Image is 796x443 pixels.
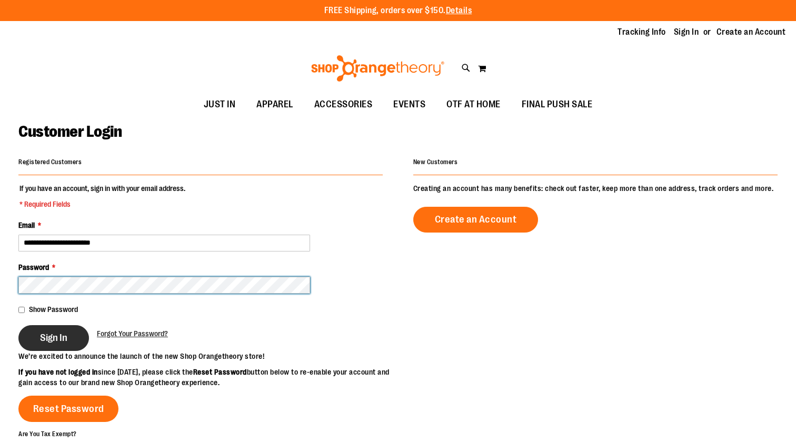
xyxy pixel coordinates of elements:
[393,93,425,116] span: EVENTS
[324,5,472,17] p: FREE Shipping, orders over $150.
[97,328,168,339] a: Forgot Your Password?
[310,55,446,82] img: Shop Orangetheory
[314,93,373,116] span: ACCESSORIES
[18,123,122,140] span: Customer Login
[18,368,98,376] strong: If you have not logged in
[246,93,304,117] a: APPAREL
[18,430,77,437] strong: Are You Tax Exempt?
[446,93,501,116] span: OTF AT HOME
[18,263,49,271] span: Password
[193,93,246,117] a: JUST IN
[193,368,247,376] strong: Reset Password
[18,221,35,229] span: Email
[383,93,436,117] a: EVENTS
[435,214,517,225] span: Create an Account
[18,325,89,351] button: Sign In
[33,403,104,415] span: Reset Password
[40,332,67,344] span: Sign In
[436,93,511,117] a: OTF AT HOME
[204,93,236,116] span: JUST IN
[18,158,82,166] strong: Registered Customers
[18,367,398,388] p: since [DATE], please click the button below to re-enable your account and gain access to our bran...
[446,6,472,15] a: Details
[522,93,593,116] span: FINAL PUSH SALE
[97,329,168,338] span: Forgot Your Password?
[511,93,603,117] a: FINAL PUSH SALE
[413,183,778,194] p: Creating an account has many benefits: check out faster, keep more than one address, track orders...
[19,199,185,209] span: * Required Fields
[304,93,383,117] a: ACCESSORIES
[717,26,786,38] a: Create an Account
[674,26,699,38] a: Sign In
[618,26,666,38] a: Tracking Info
[256,93,293,116] span: APPAREL
[413,207,539,233] a: Create an Account
[18,351,398,361] p: We’re excited to announce the launch of the new Shop Orangetheory store!
[18,183,186,209] legend: If you have an account, sign in with your email address.
[413,158,458,166] strong: New Customers
[29,305,78,314] span: Show Password
[18,396,118,422] a: Reset Password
